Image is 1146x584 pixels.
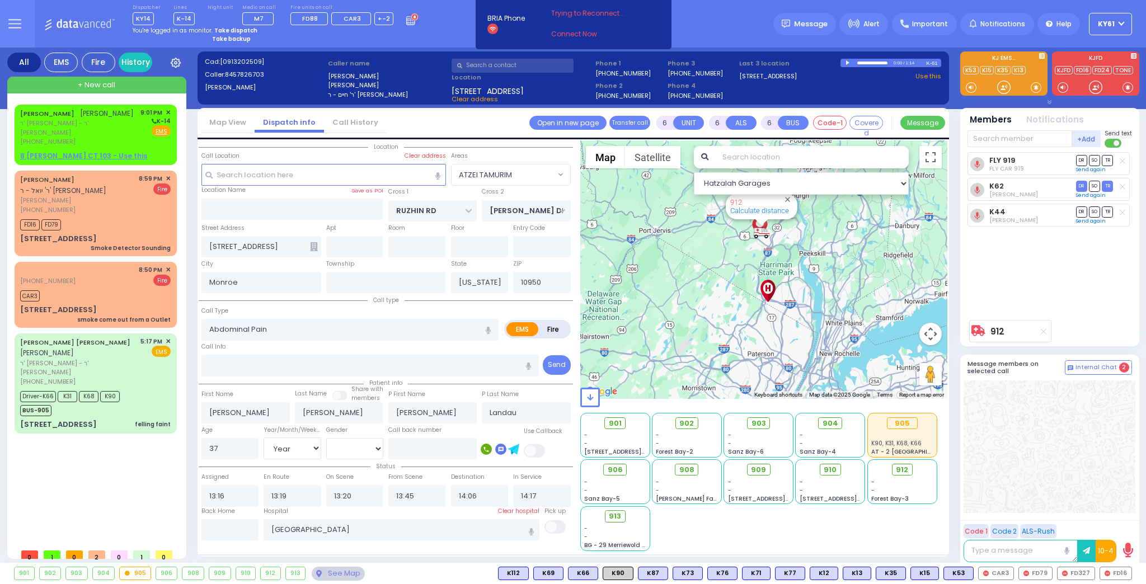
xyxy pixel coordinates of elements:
label: Location Name [201,186,246,195]
a: Send again [1076,218,1106,224]
span: DR [1076,155,1087,166]
span: - [584,524,588,533]
div: BLS [533,567,563,580]
div: BLS [910,567,939,580]
span: Forest Bay-2 [656,448,693,456]
label: Night unit [208,4,233,11]
img: comment-alt.png [1068,365,1073,371]
span: [PERSON_NAME] [20,348,74,357]
div: 910 [236,567,256,580]
span: Forest Bay-3 [871,494,909,503]
label: [PERSON_NAME] [328,72,448,81]
label: On Scene [326,473,354,482]
button: Message [900,116,945,130]
div: 903 [66,567,87,580]
img: red-radio-icon.svg [1062,571,1068,576]
span: - [728,439,731,448]
label: Street Address [201,224,245,233]
a: Use this [915,72,941,81]
label: Areas [451,152,468,161]
span: KY61 [1098,19,1115,29]
span: [PERSON_NAME] [20,196,135,205]
span: AT - 2 [GEOGRAPHIC_DATA] [871,448,954,456]
input: Search hospital [264,519,539,540]
span: - [871,486,875,494]
span: 8457826703 [225,70,264,79]
span: ר' יואל - ר' [PERSON_NAME] [20,186,106,195]
label: From Scene [388,473,422,482]
span: 1 [44,550,60,559]
div: Fire [82,53,115,72]
span: ✕ [166,265,171,275]
span: Fire [153,275,171,286]
span: 904 [823,418,838,429]
span: [PHONE_NUMBER] [20,377,76,386]
span: K-14 [150,117,171,125]
label: Use Callback [524,427,562,436]
a: Calculate distance [730,206,789,215]
span: Phone 2 [595,81,664,91]
div: Good Samaritan Hospital [758,280,778,302]
label: Destination [451,473,485,482]
a: FD24 [1092,66,1112,74]
span: Lipa Oppenheim [989,216,1038,224]
span: [PHONE_NUMBER] [20,137,76,146]
span: Sanz Bay-4 [800,448,836,456]
span: SO [1089,181,1100,191]
label: Back Home [201,507,235,516]
a: [PERSON_NAME] [20,109,74,118]
label: Call back number [388,426,442,435]
button: Send [543,355,571,375]
span: [STREET_ADDRESS] [452,86,524,95]
div: [STREET_ADDRESS] [20,304,97,315]
label: ר' חיים - ר' [PERSON_NAME] [328,90,448,100]
div: BLS [498,567,529,580]
label: Last Name [295,389,327,398]
span: Send text [1105,129,1132,138]
span: 908 [679,464,694,475]
span: ר' [PERSON_NAME] - ר' [PERSON_NAME] [20,359,137,377]
span: SO [1089,155,1100,166]
span: - [800,439,803,448]
button: Code-1 [813,116,847,130]
a: 912 [730,198,742,206]
label: Cross 1 [388,187,408,196]
span: 906 [608,464,623,475]
div: BLS [568,567,598,580]
div: BLS [707,567,738,580]
label: First Name [201,390,233,399]
div: 1:14 [905,56,915,69]
button: Close [782,194,793,205]
span: Sanz Bay-6 [728,448,764,456]
label: [PHONE_NUMBER] [595,69,651,77]
div: 908 [182,567,204,580]
span: - [584,439,588,448]
label: Hospital [264,507,288,516]
div: BLS [673,567,703,580]
button: Covered [849,116,883,130]
img: message.svg [782,20,790,28]
span: DR [1076,181,1087,191]
button: Show street map [586,146,625,168]
label: En Route [264,473,289,482]
span: Patient info [364,379,408,387]
div: BLS [638,567,668,580]
a: Send again [1076,166,1106,173]
button: UNIT [673,116,704,130]
h5: Message members on selected call [967,360,1065,375]
span: 2 [1119,362,1129,373]
a: Call History [324,117,387,128]
span: 9:01 PM [140,109,162,117]
span: +-2 [378,14,390,23]
label: Fire units on call [290,4,394,11]
span: Phone 1 [595,59,664,68]
button: ALS-Rush [1020,524,1056,538]
span: - [871,478,875,486]
div: BLS [810,567,838,580]
div: 906 [156,567,177,580]
span: 0 [111,550,128,559]
label: KJFD [1052,55,1139,63]
span: Other building occupants [310,242,318,251]
button: Transfer call [609,116,650,130]
span: Phone 4 [668,81,736,91]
